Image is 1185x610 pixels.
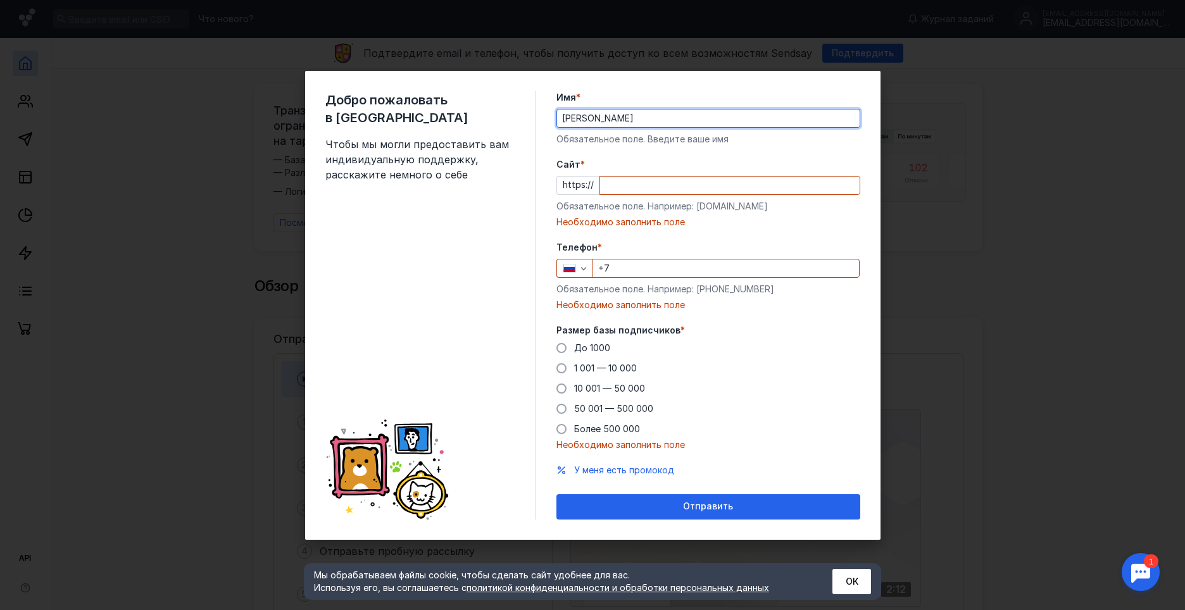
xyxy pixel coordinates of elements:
[556,324,680,337] span: Размер базы подписчиков
[325,91,515,127] span: Добро пожаловать в [GEOGRAPHIC_DATA]
[574,403,653,414] span: 50 001 — 500 000
[556,439,860,451] div: Необходимо заполнить поле
[556,241,598,254] span: Телефон
[574,464,674,475] span: У меня есть промокод
[574,464,674,476] button: У меня есть промокод
[556,133,860,146] div: Обязательное поле. Введите ваше имя
[556,299,860,311] div: Необходимо заполнить поле
[467,582,769,593] a: политикой конфиденциальности и обработки персональных данных
[28,8,43,22] div: 1
[556,283,860,296] div: Обязательное поле. Например: [PHONE_NUMBER]
[574,342,610,353] span: До 1000
[574,363,637,373] span: 1 001 — 10 000
[574,383,645,394] span: 10 001 — 50 000
[683,501,733,512] span: Отправить
[832,569,871,594] button: ОК
[325,137,515,182] span: Чтобы мы могли предоставить вам индивидуальную поддержку, расскажите немного о себе
[556,91,576,104] span: Имя
[314,569,801,594] div: Мы обрабатываем файлы cookie, чтобы сделать сайт удобнее для вас. Используя его, вы соглашаетесь c
[574,423,640,434] span: Более 500 000
[556,216,860,228] div: Необходимо заполнить поле
[556,200,860,213] div: Обязательное поле. Например: [DOMAIN_NAME]
[556,158,580,171] span: Cайт
[556,494,860,520] button: Отправить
